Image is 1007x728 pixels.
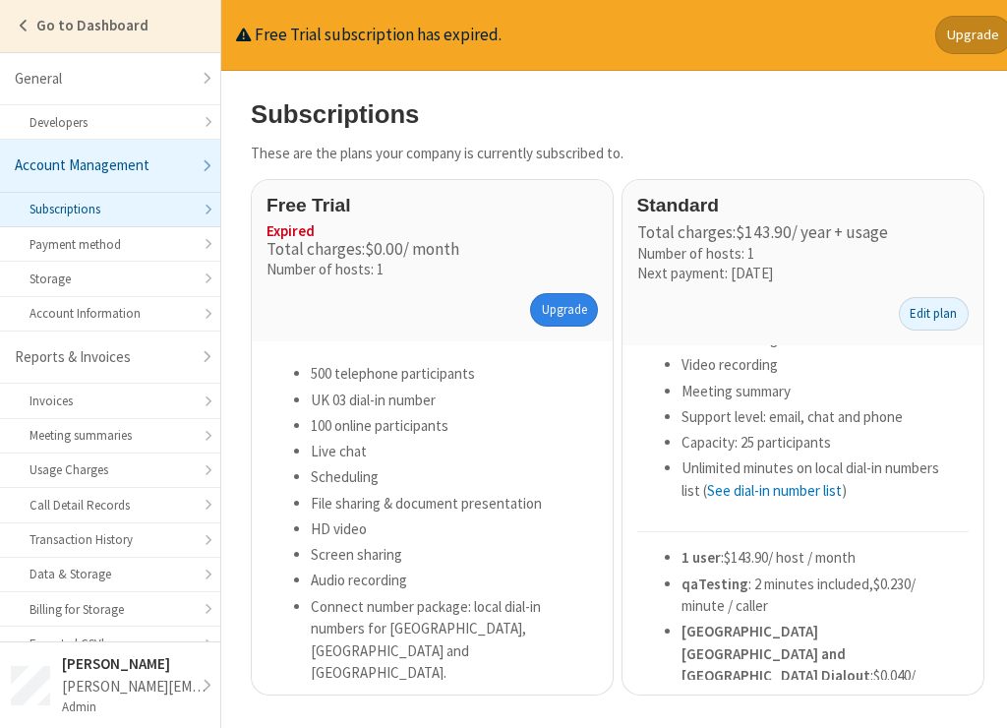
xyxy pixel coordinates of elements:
strong: [GEOGRAPHIC_DATA] [GEOGRAPHIC_DATA] and [GEOGRAPHIC_DATA] Dialout [681,622,870,685]
li: Number of hosts: 1 [637,246,969,263]
li: Total charges: $0.00 / month [267,240,598,259]
li: Number of hosts: 1 [267,262,598,278]
li: 100 online participants [311,415,583,438]
a: Edit plan [899,297,969,331]
li: Meeting summary [681,381,954,403]
h4: Standard [637,195,969,215]
li: Connect number package: local dial-in numbers for [GEOGRAPHIC_DATA], [GEOGRAPHIC_DATA] and [GEOGR... [311,596,583,685]
div: [PERSON_NAME][EMAIL_ADDRESS][DOMAIN_NAME] [62,676,209,698]
strong: 1 user [681,548,721,567]
p: These are the plans your company is currently subscribed to. [251,143,997,165]
li: Scheduling [311,466,583,489]
span: Free Trial subscription has expired. [255,24,502,45]
li: File sharing & document presentation [311,493,583,516]
li: UK 03 dial-in number [311,390,583,412]
li: Video recording [681,354,954,377]
li: Total charges: $143.90 / year + usage [637,223,969,242]
li: Audio recording [311,570,583,592]
a: See dial-in number list [707,481,842,500]
strong: qaTesting [681,575,748,593]
a: Upgrade [530,293,598,327]
li: Support level: email, chat and phone [681,406,954,429]
h3: Subscriptions [251,100,997,128]
li: Screen sharing [311,544,583,567]
h4: Free Trial [267,195,598,215]
li: : $143.90 / host / month [681,547,954,570]
li: : $0.040 / minute / caller [681,621,954,709]
li: Unlimited minutes on local dial-in numbers list ( ) [681,457,954,502]
li: HD video [311,518,583,541]
li: Next payment: [DATE] [637,266,969,282]
li: 500 telephone participants [311,363,583,386]
li: Live chat [311,441,583,463]
div: Admin [62,698,209,716]
strong: Expired [267,221,315,240]
strong: Go to Dashboard [36,16,148,34]
li: Capacity: 25 participants [681,432,954,455]
div: [PERSON_NAME] [62,653,209,676]
li: : 2 minutes included, $0.230 / minute / caller [681,574,954,618]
